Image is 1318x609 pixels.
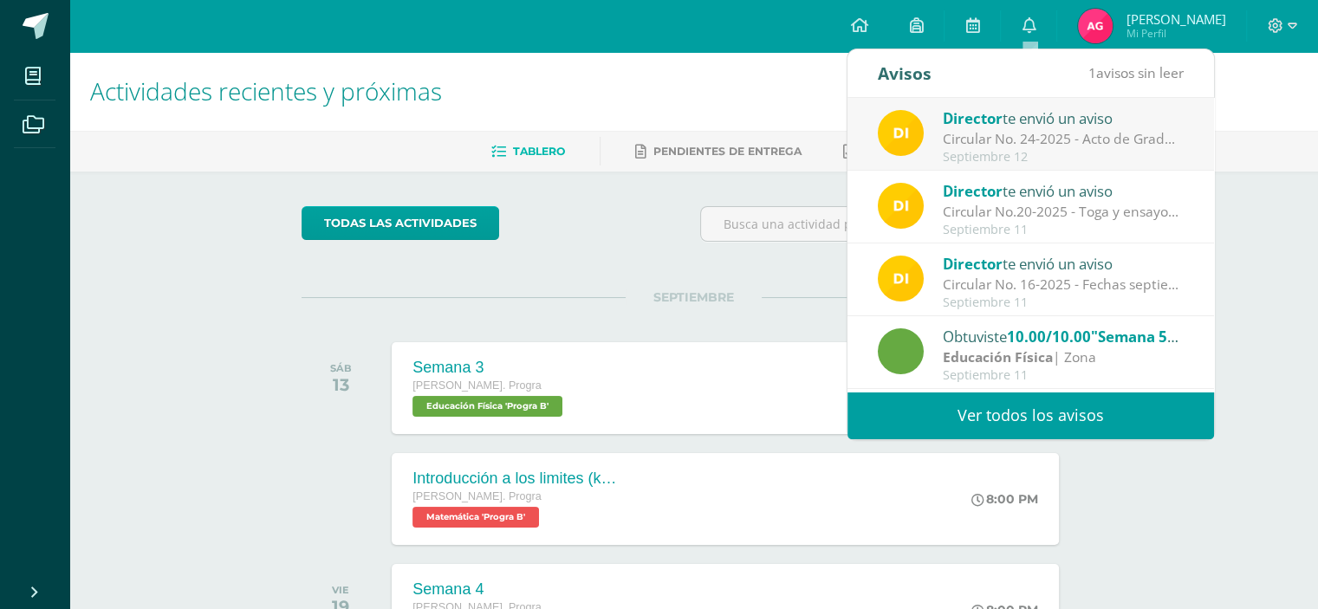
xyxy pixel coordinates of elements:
[943,295,1184,310] div: Septiembre 11
[330,362,352,374] div: SÁB
[847,392,1214,439] a: Ver todos los avisos
[330,374,352,395] div: 13
[653,145,802,158] span: Pendientes de entrega
[412,580,541,599] div: Semana 4
[843,138,938,165] a: Entregadas
[635,138,802,165] a: Pendientes de entrega
[943,252,1184,275] div: te envió un aviso
[302,206,499,240] a: todas las Actividades
[943,202,1184,222] div: Circular No.20-2025 - Toga y ensayos de Quinto Bachillerato: Estimados padres de familia y/o enca...
[412,507,539,528] span: Matemática 'Progra B'
[878,183,924,229] img: f0b35651ae50ff9c693c4cbd3f40c4bb.png
[943,179,1184,202] div: te envió un aviso
[1091,327,1178,347] span: "Semana 5"
[412,470,620,488] div: Introducción a los limites (khan)
[943,325,1184,347] div: Obtuviste en
[943,223,1184,237] div: Septiembre 11
[943,150,1184,165] div: Septiembre 12
[1007,327,1091,347] span: 10.00/10.00
[491,138,565,165] a: Tablero
[412,379,541,392] span: [PERSON_NAME]. Progra
[943,254,1003,274] span: Director
[513,145,565,158] span: Tablero
[878,110,924,156] img: f0b35651ae50ff9c693c4cbd3f40c4bb.png
[1126,26,1225,41] span: Mi Perfil
[943,368,1184,383] div: Septiembre 11
[1088,63,1096,82] span: 1
[943,275,1184,295] div: Circular No. 16-2025 - Fechas septiembre: Estimados padres de familia y/o encargados Compartimos ...
[412,359,567,377] div: Semana 3
[943,181,1003,201] span: Director
[626,289,762,305] span: SEPTIEMBRE
[412,396,562,417] span: Educación Física 'Progra B'
[943,107,1184,129] div: te envió un aviso
[878,49,932,97] div: Avisos
[332,584,349,596] div: VIE
[943,108,1003,128] span: Director
[1088,63,1184,82] span: avisos sin leer
[878,256,924,301] img: f0b35651ae50ff9c693c4cbd3f40c4bb.png
[1126,10,1225,28] span: [PERSON_NAME]
[412,490,541,502] span: [PERSON_NAME]. Progra
[943,129,1184,149] div: Circular No. 24-2025 - Acto de Graduación Promoción XXVI: Estimados padres de familia y)o encarga...
[971,491,1038,507] div: 8:00 PM
[943,347,1184,367] div: | Zona
[1078,9,1113,43] img: 09a35472f6d348be82a8272cf48b580f.png
[943,347,1053,366] strong: Educación Física
[90,75,442,107] span: Actividades recientes y próximas
[701,207,1085,241] input: Busca una actividad próxima aquí...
